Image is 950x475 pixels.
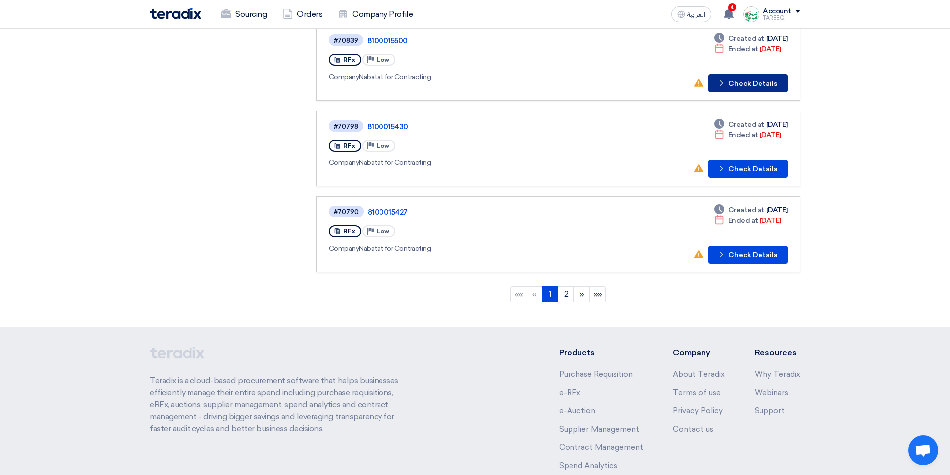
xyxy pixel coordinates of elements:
[728,119,764,130] span: Created at
[329,72,618,82] div: Nabatat for Contracting
[763,7,791,16] div: Account
[334,37,358,44] div: #70839
[343,228,355,235] span: RFx
[708,246,788,264] button: Check Details
[542,286,558,302] a: 1
[559,461,617,470] a: Spend Analytics
[367,122,616,131] a: 8100015430
[368,208,617,217] a: 8100015427
[559,347,643,359] li: Products
[580,289,584,299] span: »
[367,36,616,45] a: 8100015500
[728,215,758,226] span: Ended at
[728,3,736,11] span: 4
[714,44,781,54] div: [DATE]
[558,286,574,302] a: 2
[673,406,723,415] a: Privacy Policy
[594,289,602,299] span: »»
[559,406,595,415] a: e-Auction
[559,370,633,379] a: Purchase Requisition
[377,56,389,63] span: Low
[334,209,359,215] div: #70790
[728,44,758,54] span: Ended at
[334,123,358,130] div: #70798
[559,443,643,452] a: Contract Management
[589,286,606,302] a: Last
[708,74,788,92] button: Check Details
[714,130,781,140] div: [DATE]
[559,388,580,397] a: e-RFx
[377,142,389,149] span: Low
[329,244,359,253] span: Company
[150,375,410,435] p: Teradix is a cloud-based procurement software that helps businesses efficiently manage their enti...
[728,130,758,140] span: Ended at
[329,73,359,81] span: Company
[714,119,788,130] div: [DATE]
[673,388,721,397] a: Terms of use
[573,286,590,302] a: Next
[755,370,800,379] a: Why Teradix
[559,425,639,434] a: Supplier Management
[673,425,713,434] a: Contact us
[908,435,938,465] a: Open chat
[755,347,800,359] li: Resources
[673,370,725,379] a: About Teradix
[743,6,759,22] img: Screenshot___1727703618088.png
[343,142,355,149] span: RFx
[329,243,619,254] div: Nabatat for Contracting
[755,406,785,415] a: Support
[316,282,800,307] ngb-pagination: Default pagination
[708,160,788,178] button: Check Details
[377,228,389,235] span: Low
[714,215,781,226] div: [DATE]
[671,6,711,22] button: العربية
[714,33,788,44] div: [DATE]
[329,158,359,167] span: Company
[150,8,201,19] img: Teradix logo
[275,3,330,25] a: Orders
[343,56,355,63] span: RFx
[728,205,764,215] span: Created at
[714,205,788,215] div: [DATE]
[728,33,764,44] span: Created at
[687,11,705,18] span: العربية
[763,15,800,21] div: TAREEQ
[330,3,421,25] a: Company Profile
[329,158,618,168] div: Nabatat for Contracting
[213,3,275,25] a: Sourcing
[673,347,725,359] li: Company
[755,388,788,397] a: Webinars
